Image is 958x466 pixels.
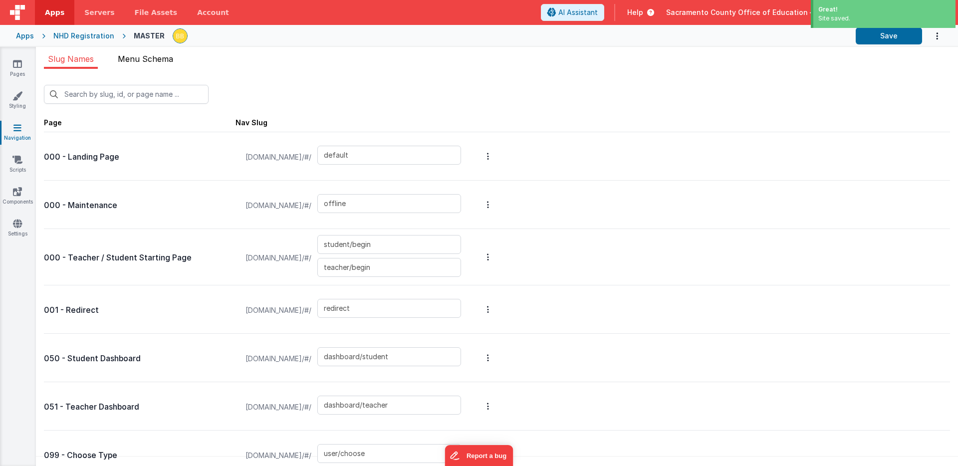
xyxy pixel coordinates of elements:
span: [DOMAIN_NAME]/#/ [239,138,317,176]
span: AI Assistant [558,7,598,17]
div: Page [44,118,236,128]
input: Enter a slug name [317,146,461,165]
button: Options [481,338,495,378]
img: 3aae05562012a16e32320df8a0cd8a1d [173,29,187,43]
div: Great! [818,5,951,14]
span: [DOMAIN_NAME]/#/ [239,291,317,329]
p: 000 - Maintenance [44,199,236,213]
span: Apps [45,7,64,17]
button: Options [922,26,942,46]
iframe: Marker.io feedback button [445,445,513,466]
span: [DOMAIN_NAME]/#/ [239,340,317,378]
p: 099 - Choose Type [44,449,236,463]
input: Enter a slug name [317,299,461,318]
input: Enter a slug name [317,396,461,415]
input: Enter a slug name [317,444,461,463]
span: [DOMAIN_NAME]/#/ [239,187,317,225]
p: 000 - Teacher / Student Starting Page [44,251,236,265]
span: Menu Schema [118,54,173,64]
span: [DOMAIN_NAME]/#/ [239,235,317,281]
button: Options [481,136,495,176]
button: Options [481,185,495,225]
button: Options [481,289,495,329]
span: Help [627,7,643,17]
p: 050 - Student Dashboard [44,352,236,366]
div: NHD Registration [53,31,114,41]
span: File Assets [135,7,178,17]
span: Sacramento County Office of Education — [666,7,817,17]
input: Enter a slug name [317,235,461,254]
button: Options [481,386,495,426]
p: 001 - Redirect [44,303,236,317]
button: Options [481,233,495,281]
input: Enter a slug name [317,194,461,213]
span: Slug Names [48,54,94,64]
p: 000 - Landing Page [44,150,236,164]
div: Nav Slug [236,118,267,128]
div: Site saved. [818,14,951,23]
button: AI Assistant [541,4,604,21]
span: Servers [84,7,114,17]
button: Save [856,27,922,44]
div: Apps [16,31,34,41]
button: Sacramento County Office of Education — [EMAIL_ADDRESS][DOMAIN_NAME] [666,7,950,17]
p: 051 - Teacher Dashboard [44,400,236,414]
span: [DOMAIN_NAME]/#/ [239,388,317,426]
div: MASTER [134,31,165,41]
input: Enter a slug name [317,347,461,366]
input: Search by slug, id, or page name ... [44,85,209,104]
input: Enter a slug name [317,258,461,277]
